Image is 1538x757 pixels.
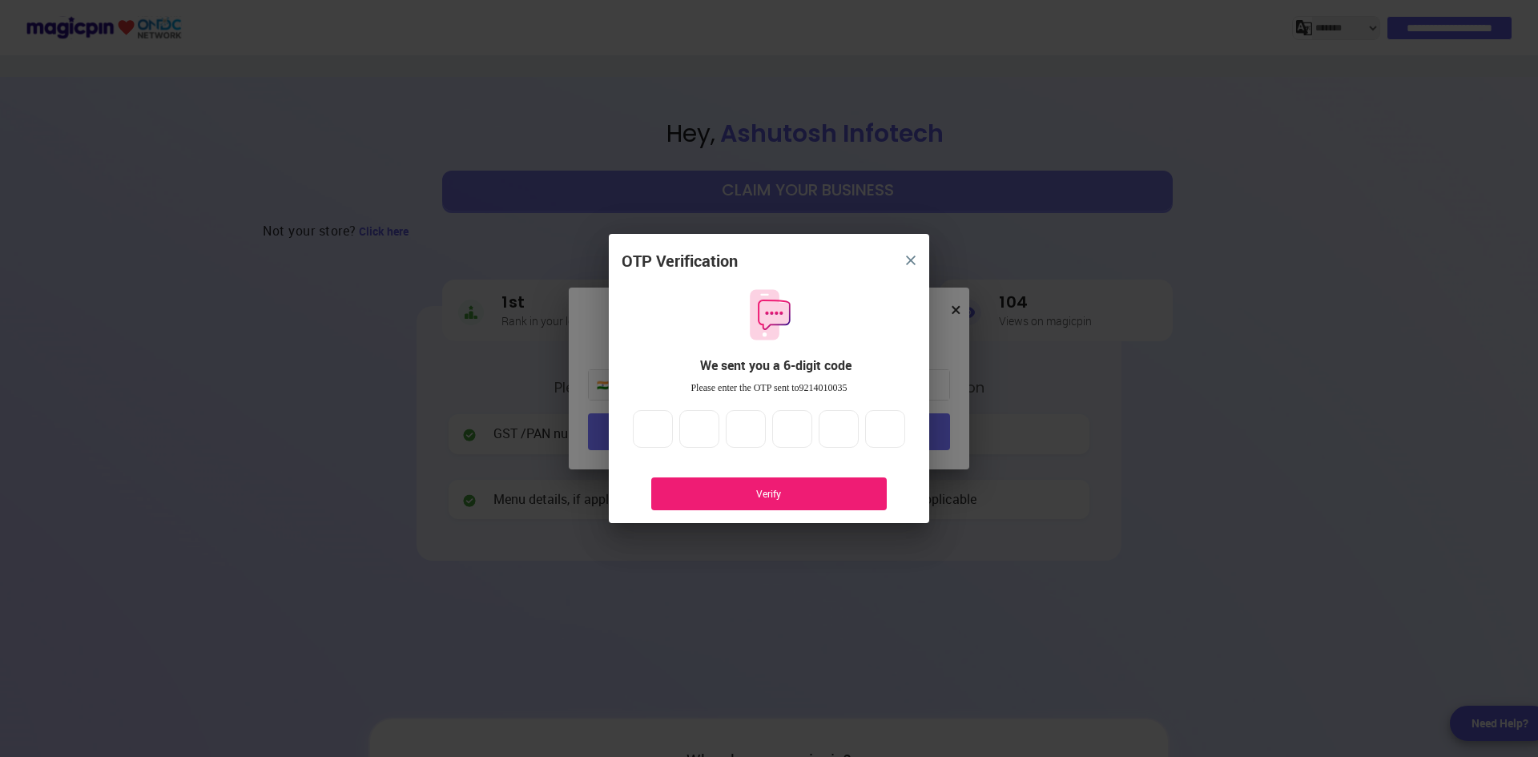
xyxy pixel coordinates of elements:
[622,250,738,273] div: OTP Verification
[675,487,863,501] div: Verify
[906,256,916,265] img: 8zTxi7IzMsfkYqyYgBgfvSHvmzQA9juT1O3mhMgBDT8p5s20zMZ2JbefE1IEBlkXHwa7wAFxGwdILBLhkAAAAASUVORK5CYII=
[896,246,925,275] button: close
[634,356,916,375] div: We sent you a 6-digit code
[622,381,916,395] div: Please enter the OTP sent to 9214010035
[742,288,796,342] img: otpMessageIcon.11fa9bf9.svg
